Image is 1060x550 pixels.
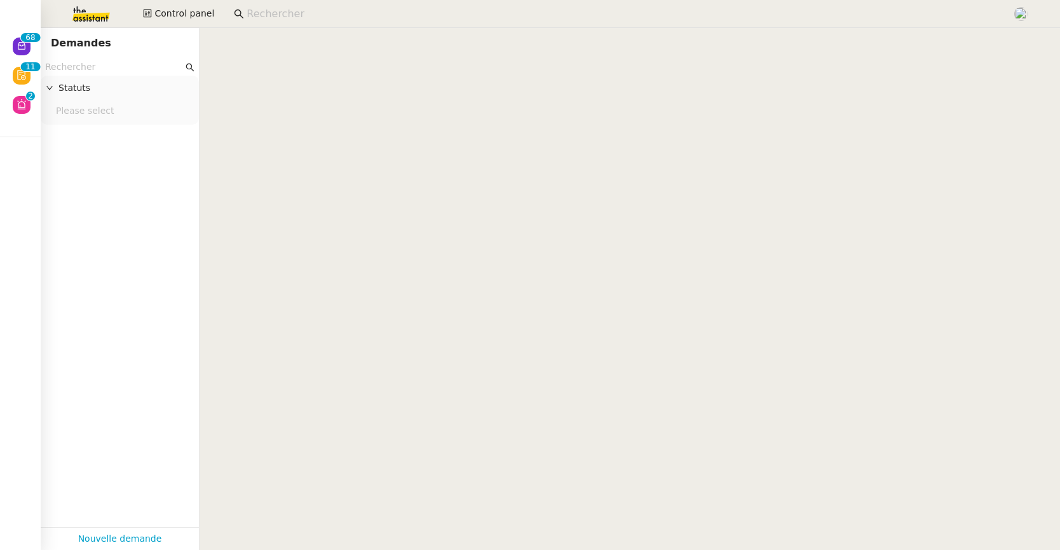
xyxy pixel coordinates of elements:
[135,5,222,23] button: Control panel
[28,92,33,103] p: 2
[78,532,162,546] a: Nouvelle demande
[51,34,111,52] nz-page-header-title: Demandes
[154,6,214,21] span: Control panel
[25,33,31,45] p: 6
[31,33,36,45] p: 8
[1014,7,1028,21] img: users%2FNTfmycKsCFdqp6LX6USf2FmuPJo2%2Favatar%2Fprofile-pic%20(1).png
[31,62,36,74] p: 1
[25,62,31,74] p: 1
[20,62,40,71] nz-badge-sup: 11
[247,6,1000,23] input: Rechercher
[58,81,194,95] span: Statuts
[41,76,199,100] div: Statuts
[45,60,183,74] input: Rechercher
[20,33,40,42] nz-badge-sup: 68
[26,92,35,100] nz-badge-sup: 2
